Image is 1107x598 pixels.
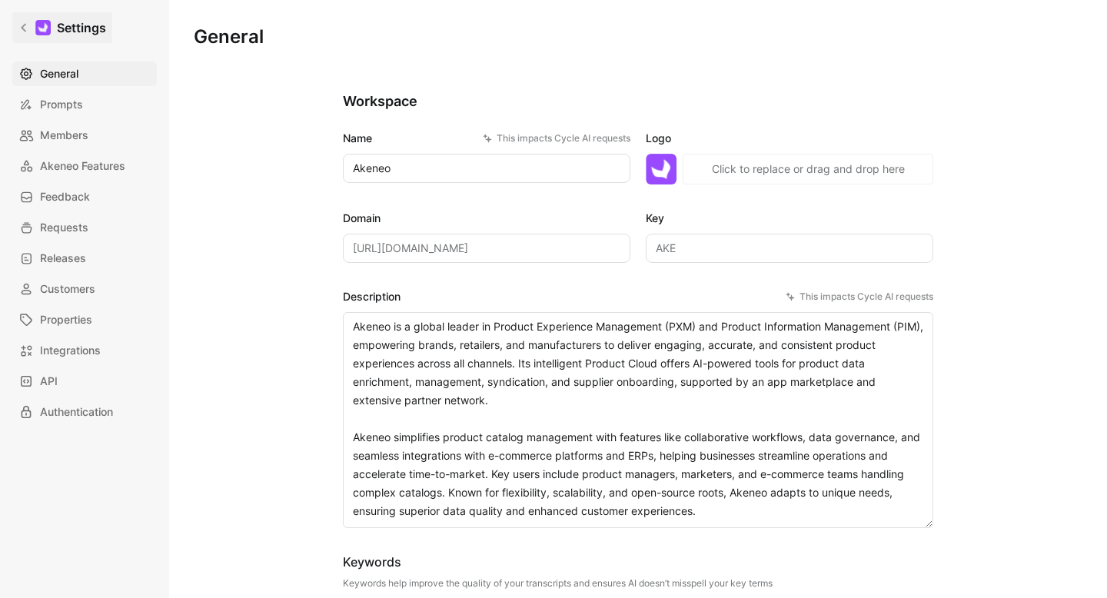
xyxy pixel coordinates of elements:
[12,123,157,148] a: Members
[343,287,933,306] label: Description
[40,218,88,237] span: Requests
[40,311,92,329] span: Properties
[12,307,157,332] a: Properties
[57,18,106,37] h1: Settings
[12,277,157,301] a: Customers
[12,400,157,424] a: Authentication
[40,126,88,145] span: Members
[12,92,157,117] a: Prompts
[40,157,125,175] span: Akeneo Features
[343,553,773,571] div: Keywords
[343,577,773,590] div: Keywords help improve the quality of your transcripts and ensures AI doesn’t misspell your key terms
[12,338,157,363] a: Integrations
[483,131,630,146] div: This impacts Cycle AI requests
[683,154,933,184] button: Click to replace or drag and drop here
[40,341,101,360] span: Integrations
[646,129,933,148] label: Logo
[646,154,676,184] img: logo
[343,234,630,263] input: Some placeholder
[40,403,113,421] span: Authentication
[343,312,933,528] textarea: Akeneo is a global leader in Product Experience Management (PXM) and Product Information Manageme...
[40,95,83,114] span: Prompts
[12,369,157,394] a: API
[40,249,86,267] span: Releases
[12,12,112,43] a: Settings
[786,289,933,304] div: This impacts Cycle AI requests
[12,184,157,209] a: Feedback
[40,372,58,390] span: API
[646,209,933,228] label: Key
[40,65,78,83] span: General
[12,154,157,178] a: Akeneo Features
[40,280,95,298] span: Customers
[12,215,157,240] a: Requests
[343,129,630,148] label: Name
[12,61,157,86] a: General
[343,92,933,111] h2: Workspace
[40,188,90,206] span: Feedback
[12,246,157,271] a: Releases
[343,209,630,228] label: Domain
[194,25,264,49] h1: General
